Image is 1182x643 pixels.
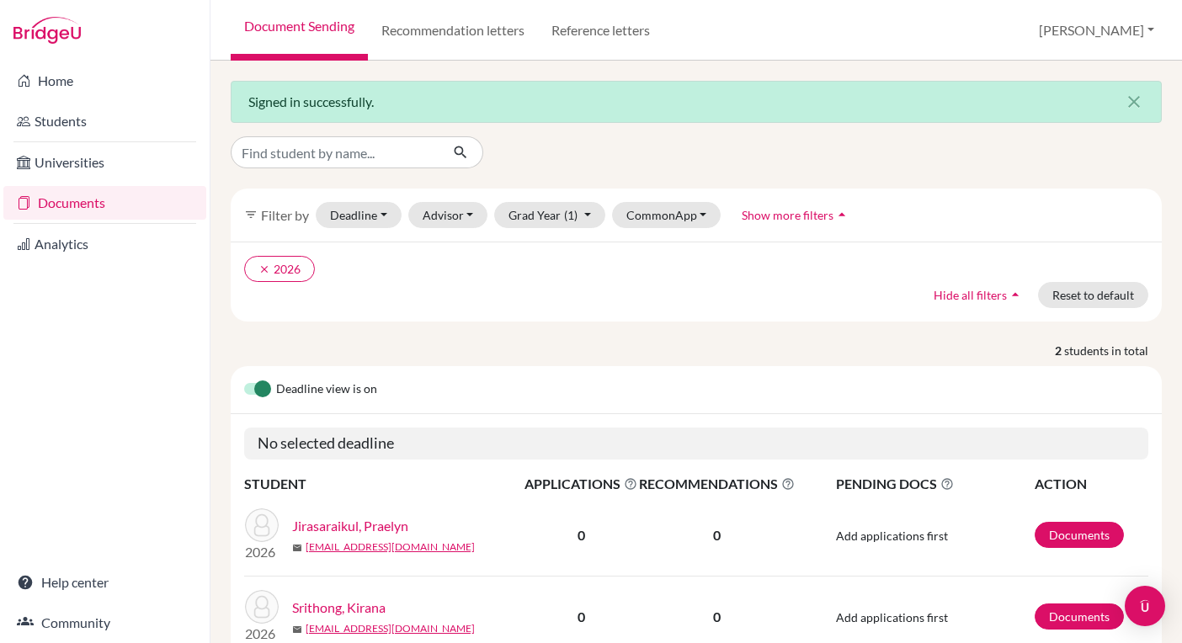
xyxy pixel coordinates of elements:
[3,186,206,220] a: Documents
[292,598,386,618] a: Srithong, Kirana
[612,202,721,228] button: CommonApp
[833,206,850,223] i: arrow_drop_up
[306,539,475,555] a: [EMAIL_ADDRESS][DOMAIN_NAME]
[578,608,585,624] b: 0
[836,529,948,543] span: Add applications first
[1124,92,1144,112] i: close
[3,227,206,261] a: Analytics
[524,474,637,494] span: APPLICATIONS
[231,136,439,168] input: Find student by name...
[1007,286,1024,303] i: arrow_drop_up
[742,208,833,222] span: Show more filters
[245,508,279,542] img: Jirasaraikul, Praelyn
[245,542,279,562] p: 2026
[276,380,377,400] span: Deadline view is on
[1038,282,1148,308] button: Reset to default
[1034,473,1148,495] th: ACTION
[3,566,206,599] a: Help center
[727,202,865,228] button: Show more filtersarrow_drop_up
[1125,586,1165,626] div: Open Intercom Messenger
[639,525,795,545] p: 0
[3,104,206,138] a: Students
[258,263,270,275] i: clear
[934,288,1007,302] span: Hide all filters
[1031,14,1162,46] button: [PERSON_NAME]
[244,428,1148,460] h5: No selected deadline
[408,202,488,228] button: Advisor
[292,516,408,536] a: Jirasaraikul, Praelyn
[836,474,1032,494] span: PENDING DOCS
[3,64,206,98] a: Home
[578,527,585,543] b: 0
[231,81,1162,123] div: Signed in successfully.
[639,607,795,627] p: 0
[292,543,302,553] span: mail
[1107,82,1161,122] button: Close
[639,474,795,494] span: RECOMMENDATIONS
[261,207,309,223] span: Filter by
[245,590,279,624] img: Srithong, Kirana
[1035,522,1124,548] a: Documents
[564,208,578,222] span: (1)
[244,256,315,282] button: clear2026
[836,610,948,624] span: Add applications first
[244,473,524,495] th: STUDENT
[306,621,475,636] a: [EMAIL_ADDRESS][DOMAIN_NAME]
[1055,342,1064,359] strong: 2
[3,146,206,179] a: Universities
[292,624,302,635] span: mail
[316,202,402,228] button: Deadline
[494,202,605,228] button: Grad Year(1)
[919,282,1038,308] button: Hide all filtersarrow_drop_up
[13,17,81,44] img: Bridge-U
[1064,342,1162,359] span: students in total
[1035,603,1124,630] a: Documents
[3,606,206,640] a: Community
[244,208,258,221] i: filter_list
